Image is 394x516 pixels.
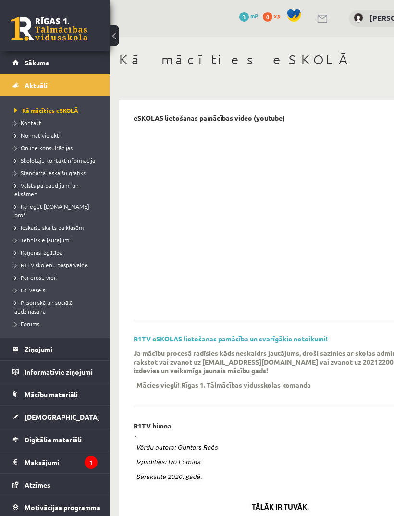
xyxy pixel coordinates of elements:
span: R1TV skolēnu pašpārvalde [14,261,88,269]
span: Sākums [25,58,49,67]
span: 3 [239,12,249,22]
a: Maksājumi1 [12,451,98,473]
a: Pilsoniskā un sociālā audzināšana [14,298,100,315]
span: Kā iegūt [DOMAIN_NAME] prof [14,202,89,219]
span: Par drošu vidi! [14,274,57,281]
span: Digitālie materiāli [25,435,82,444]
a: 0 xp [263,12,285,20]
a: Kā iegūt [DOMAIN_NAME] prof [14,202,100,219]
a: [DEMOGRAPHIC_DATA] [12,406,98,428]
img: Elvis Rainers Čapa [354,13,363,23]
p: R1TV himna [134,422,172,430]
span: Skolotāju kontaktinformācija [14,156,95,164]
a: 3 mP [239,12,258,20]
p: Mācies viegli! [136,380,180,389]
span: Standarta ieskaišu grafiks [14,169,86,176]
a: Kontakti [14,118,100,127]
a: Normatīvie akti [14,131,100,139]
a: Atzīmes [12,474,98,496]
a: Par drošu vidi! [14,273,100,282]
span: Forums [14,320,39,327]
a: Esi vesels! [14,286,100,294]
span: Normatīvie akti [14,131,61,139]
legend: Informatīvie ziņojumi [25,361,98,383]
legend: Maksājumi [25,451,98,473]
span: [DEMOGRAPHIC_DATA] [25,413,100,421]
span: Karjeras izglītība [14,249,62,256]
a: Online konsultācijas [14,143,100,152]
a: R1TV eSKOLAS lietošanas pamācība un svarīgākie noteikumi! [134,334,328,343]
span: Mācību materiāli [25,390,78,399]
a: Forums [14,319,100,328]
a: Rīgas 1. Tālmācības vidusskola [11,17,87,41]
a: Informatīvie ziņojumi [12,361,98,383]
span: Kontakti [14,119,43,126]
a: Skolotāju kontaktinformācija [14,156,100,164]
span: mP [250,12,258,20]
p: Rīgas 1. Tālmācības vidusskolas komanda [181,380,311,389]
span: Tehniskie jautājumi [14,236,71,244]
span: Online konsultācijas [14,144,73,151]
a: Aktuāli [12,74,98,96]
span: Kā mācīties eSKOLĀ [14,106,78,114]
span: Motivācijas programma [25,503,100,512]
span: Esi vesels! [14,286,47,294]
a: Valsts pārbaudījumi un eksāmeni [14,181,100,198]
a: Ziņojumi [12,338,98,360]
span: Valsts pārbaudījumi un eksāmeni [14,181,79,198]
a: Standarta ieskaišu grafiks [14,168,100,177]
span: Ieskaišu skaits pa klasēm [14,224,84,231]
a: Ieskaišu skaits pa klasēm [14,223,100,232]
p: eSKOLAS lietošanas pamācības video (youtube) [134,114,285,122]
span: Aktuāli [25,81,48,89]
a: R1TV skolēnu pašpārvalde [14,261,100,269]
a: Kā mācīties eSKOLĀ [14,106,100,114]
a: Digitālie materiāli [12,428,98,451]
a: Karjeras izglītība [14,248,100,257]
a: Mācību materiāli [12,383,98,405]
span: xp [274,12,280,20]
i: 1 [85,456,98,469]
a: Sākums [12,51,98,74]
span: Pilsoniskā un sociālā audzināšana [14,299,73,315]
a: Tehniskie jautājumi [14,236,100,244]
span: 0 [263,12,272,22]
span: Atzīmes [25,480,50,489]
legend: Ziņojumi [25,338,98,360]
